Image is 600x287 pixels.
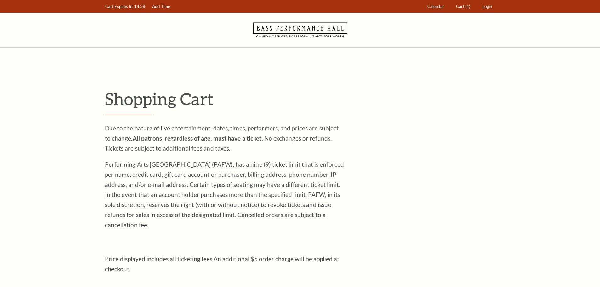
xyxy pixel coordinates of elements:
span: Due to the nature of live entertainment, dates, times, performers, and prices are subject to chan... [105,124,339,152]
p: Performing Arts [GEOGRAPHIC_DATA] (PAFW), has a nine (9) ticket limit that is enforced per name, ... [105,159,344,230]
span: 14:58 [134,4,145,9]
strong: All patrons, regardless of age, must have a ticket [133,135,262,142]
span: Cart Expires In: [105,4,133,9]
a: Calendar [424,0,447,13]
a: Login [479,0,495,13]
p: Shopping Cart [105,89,495,109]
p: Price displayed includes all ticketing fees. [105,254,344,274]
span: Calendar [427,4,444,9]
a: Add Time [149,0,173,13]
span: An additional $5 order charge will be applied at checkout. [105,255,339,273]
span: Cart [456,4,464,9]
span: Login [482,4,492,9]
a: Cart (1) [453,0,473,13]
span: (1) [465,4,470,9]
